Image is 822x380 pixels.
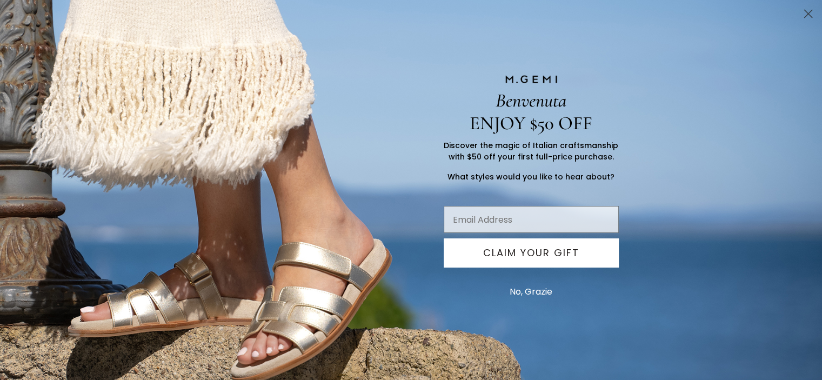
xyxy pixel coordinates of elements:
[444,140,618,162] span: Discover the magic of Italian craftsmanship with $50 off your first full-price purchase.
[444,238,619,268] button: CLAIM YOUR GIFT
[470,112,592,135] span: ENJOY $50 OFF
[504,75,558,84] img: M.GEMI
[444,206,619,233] input: Email Address
[799,4,818,23] button: Close dialog
[447,171,614,182] span: What styles would you like to hear about?
[504,278,558,305] button: No, Grazie
[496,89,566,112] span: Benvenuta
